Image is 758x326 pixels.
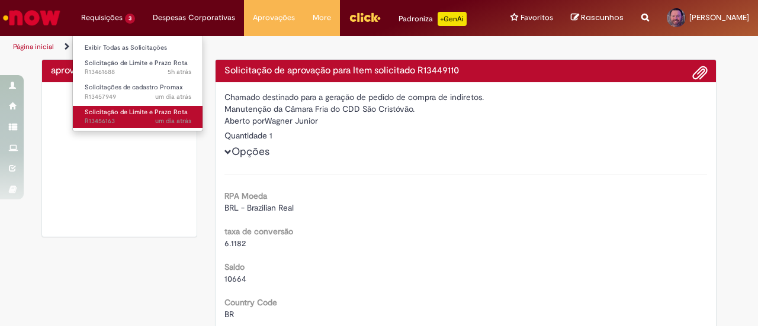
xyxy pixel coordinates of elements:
[168,67,191,76] time: 29/08/2025 10:59:23
[9,36,496,58] ul: Trilhas de página
[51,91,188,228] img: sucesso_1.gif
[73,81,203,103] a: Aberto R13457949 : Solicitações de cadastro Promax
[155,92,191,101] time: 28/08/2025 13:43:51
[125,14,135,24] span: 3
[224,273,246,284] span: 10664
[399,12,467,26] div: Padroniza
[73,106,203,128] a: Aberto R13456163 : Solicitação de Limite e Prazo Rota
[155,117,191,125] span: um dia atrás
[224,226,293,237] b: taxa de conversão
[224,202,294,213] span: BRL - Brazilian Real
[155,117,191,125] time: 28/08/2025 09:27:06
[153,12,235,24] span: Despesas Corporativas
[224,115,708,130] div: Wagner Junior
[85,108,188,117] span: Solicitação de Limite e Prazo Rota
[571,12,624,24] a: Rascunhos
[224,66,708,76] h4: Solicitação de aprovação para Item solicitado R13449110
[1,6,62,30] img: ServiceNow
[73,41,203,54] a: Exibir Todas as Solicitações
[51,66,188,76] h4: aprovado
[313,12,331,24] span: More
[224,309,234,319] span: BR
[349,8,381,26] img: click_logo_yellow_360x200.png
[224,238,246,248] span: 6.1182
[85,83,183,92] span: Solicitações de cadastro Promax
[85,67,191,77] span: R13461688
[168,67,191,76] span: 5h atrás
[224,103,708,115] div: Manutenção da Câmara Fria do CDD São Cristóvão.
[224,297,277,308] b: Country Code
[224,130,708,141] div: Quantidade 1
[224,115,265,127] label: Aberto por
[438,12,467,26] p: +GenAi
[73,57,203,79] a: Aberto R13461688 : Solicitação de Limite e Prazo Rota
[581,12,624,23] span: Rascunhos
[72,35,203,131] ul: Requisições
[224,91,708,103] div: Chamado destinado para a geração de pedido de compra de indiretos.
[85,92,191,102] span: R13457949
[253,12,295,24] span: Aprovações
[224,191,267,201] b: RPA Moeda
[85,117,191,126] span: R13456163
[13,42,54,51] a: Página inicial
[81,12,123,24] span: Requisições
[521,12,553,24] span: Favoritos
[224,262,245,272] b: Saldo
[85,59,188,67] span: Solicitação de Limite e Prazo Rota
[689,12,749,22] span: [PERSON_NAME]
[155,92,191,101] span: um dia atrás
